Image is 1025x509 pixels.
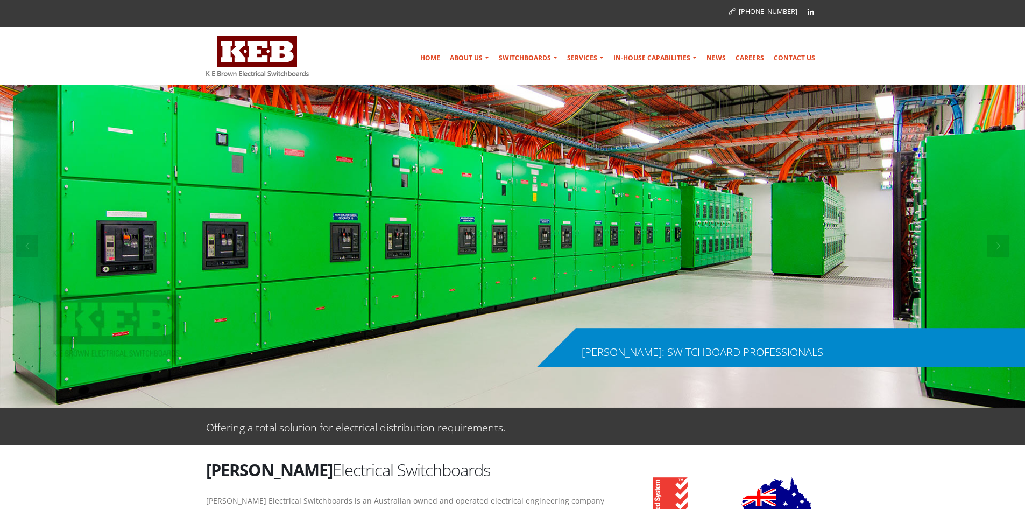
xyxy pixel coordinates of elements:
[582,347,823,358] div: [PERSON_NAME]: SWITCHBOARD PROFESSIONALS
[769,47,819,69] a: Contact Us
[206,458,610,481] h2: Electrical Switchboards
[206,36,309,76] img: K E Brown Electrical Switchboards
[609,47,701,69] a: In-house Capabilities
[206,458,333,481] strong: [PERSON_NAME]
[416,47,444,69] a: Home
[446,47,493,69] a: About Us
[731,47,768,69] a: Careers
[729,7,797,16] a: [PHONE_NUMBER]
[803,4,819,20] a: Linkedin
[206,419,506,434] p: Offering a total solution for electrical distribution requirements.
[702,47,730,69] a: News
[494,47,562,69] a: Switchboards
[563,47,608,69] a: Services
